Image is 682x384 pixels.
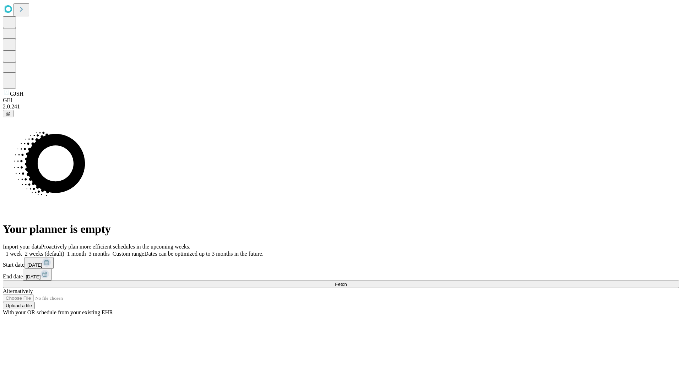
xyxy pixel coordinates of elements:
button: @ [3,110,13,117]
span: [DATE] [26,274,40,279]
span: Fetch [335,282,347,287]
button: [DATE] [23,269,52,281]
span: 1 week [6,251,22,257]
button: Fetch [3,281,679,288]
span: 1 month [67,251,86,257]
div: GEI [3,97,679,103]
span: GJSH [10,91,23,97]
span: 3 months [89,251,110,257]
button: [DATE] [25,257,54,269]
span: Alternatively [3,288,33,294]
div: Start date [3,257,679,269]
span: Dates can be optimized up to 3 months in the future. [144,251,263,257]
span: [DATE] [27,262,42,268]
span: 2 weeks (default) [25,251,64,257]
span: Import your data [3,244,41,250]
div: End date [3,269,679,281]
span: With your OR schedule from your existing EHR [3,309,113,315]
div: 2.0.241 [3,103,679,110]
span: Custom range [113,251,144,257]
span: @ [6,111,11,116]
span: Proactively plan more efficient schedules in the upcoming weeks. [41,244,190,250]
h1: Your planner is empty [3,223,679,236]
button: Upload a file [3,302,35,309]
